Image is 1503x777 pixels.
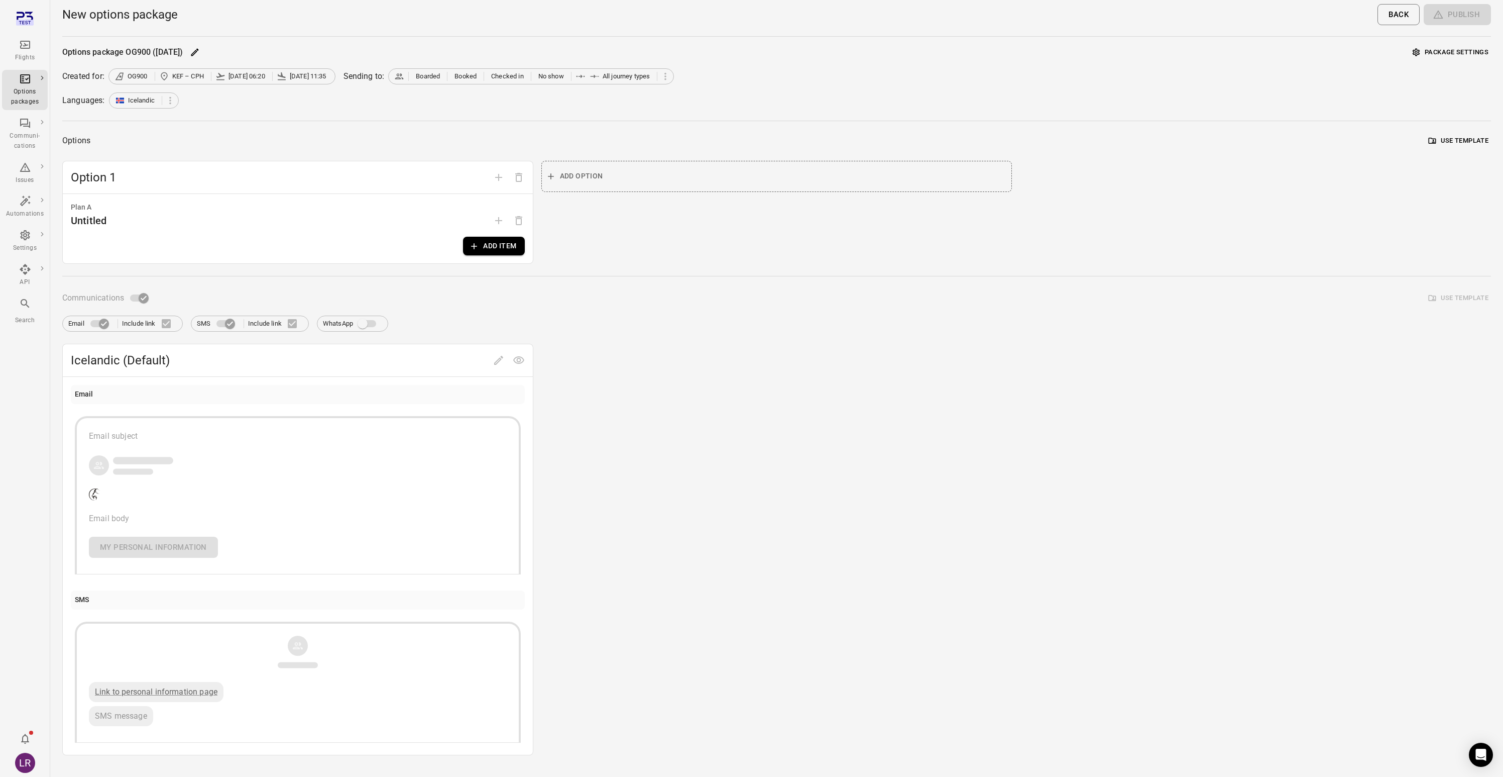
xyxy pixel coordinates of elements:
[2,114,48,154] a: Communi-cations
[2,70,48,110] a: Options packages
[62,7,178,23] h1: New options package
[248,313,303,334] label: Include link
[509,172,529,181] span: Delete option
[62,46,183,58] div: Options package OG900 ([DATE])
[109,92,179,109] div: Icelandic
[1377,4,1420,25] button: Back
[62,70,104,82] div: Created for:
[71,213,106,229] div: Untitled
[71,169,489,185] span: Option 1
[416,71,440,81] span: Boarded
[68,314,113,333] label: Email
[6,87,44,107] div: Options packages
[2,226,48,256] a: Settings
[128,95,155,106] span: Icelandic
[128,71,148,81] span: OG900
[6,53,44,63] div: Flights
[2,36,48,66] a: Flights
[509,216,529,225] span: Options need to have at least one plan
[6,209,44,219] div: Automations
[489,216,509,225] span: Add plan
[1426,133,1491,149] button: Use template
[509,355,529,364] span: Preview
[228,71,265,81] span: [DATE] 06:20
[1469,743,1493,767] div: Open Intercom Messenger
[187,45,202,60] button: Edit
[489,172,509,181] span: Add option
[1410,45,1491,60] button: Package settings
[489,355,509,364] span: Edit
[75,389,93,400] div: Email
[6,175,44,185] div: Issues
[2,260,48,290] a: API
[71,352,489,368] span: Icelandic (Default)
[6,243,44,253] div: Settings
[15,729,35,749] button: Notifications
[323,314,382,333] label: WhatsApp
[62,94,105,107] div: Languages:
[2,295,48,328] button: Search
[62,134,90,148] div: Options
[6,131,44,151] div: Communi-cations
[6,316,44,326] div: Search
[463,237,524,255] button: Add item
[603,71,650,81] span: All journey types
[122,313,177,334] label: Include link
[491,71,524,81] span: Checked in
[454,71,477,81] span: Booked
[197,314,240,333] label: SMS
[2,192,48,222] a: Automations
[290,71,326,81] span: [DATE] 11:35
[15,753,35,773] div: LR
[538,71,564,81] span: No show
[11,749,39,777] button: Laufey Rut
[6,277,44,287] div: API
[2,158,48,188] a: Issues
[343,70,385,82] div: Sending to:
[388,68,674,84] div: BoardedBookedChecked inNo showAll journey types
[172,71,204,81] span: KEF – CPH
[75,595,89,606] div: SMS
[62,291,124,305] span: Communications
[71,202,525,213] div: Plan A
